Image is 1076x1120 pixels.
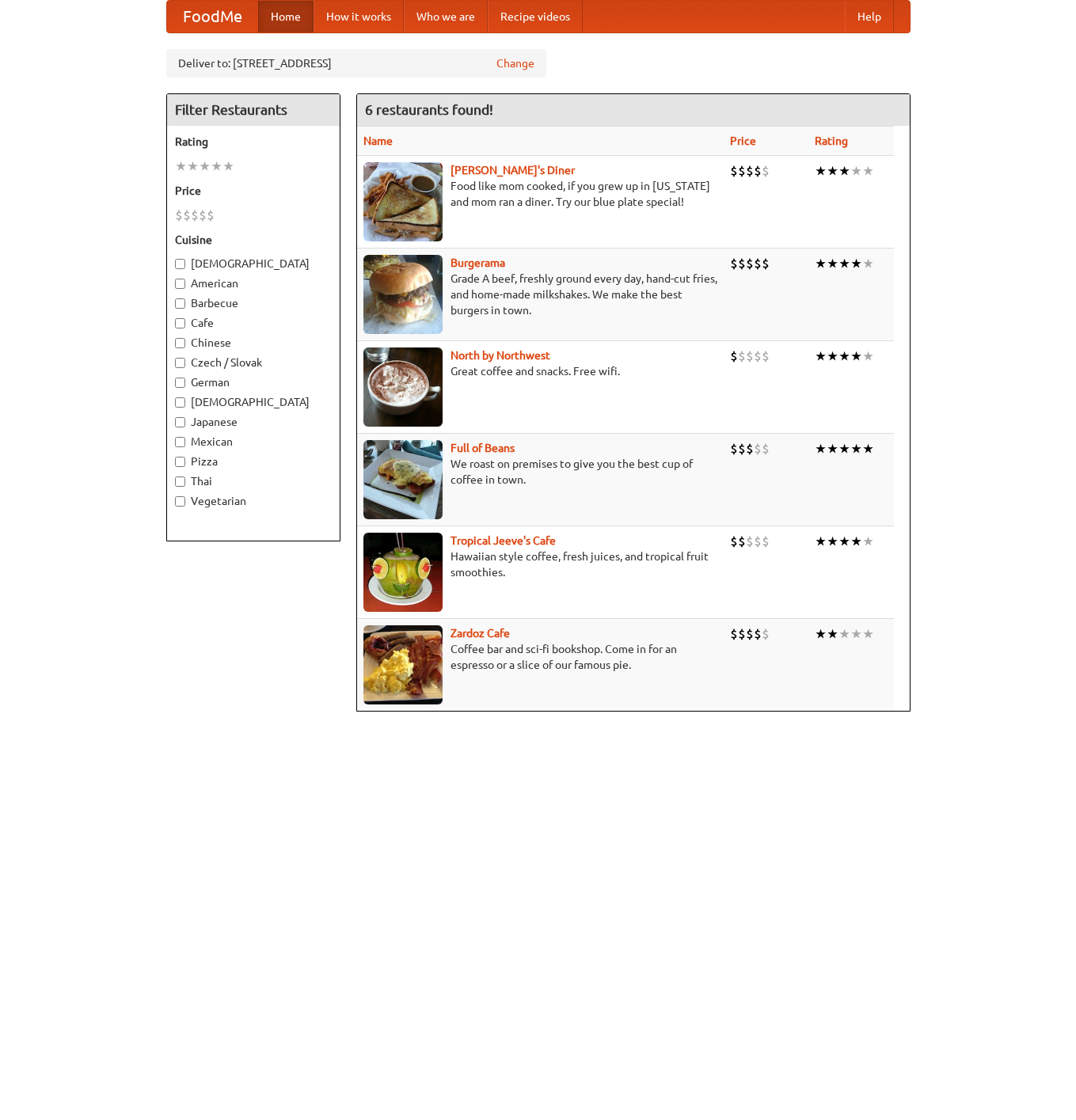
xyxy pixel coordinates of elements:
[838,440,850,457] li: ★
[850,440,862,457] li: ★
[222,158,234,175] li: ★
[175,256,332,271] label: [DEMOGRAPHIC_DATA]
[183,207,191,224] li: $
[211,158,222,175] li: ★
[175,496,185,507] input: Vegetarian
[175,318,185,328] input: Cafe
[363,135,393,147] a: Name
[451,349,550,362] a: North by Northwest
[762,440,770,457] li: $
[488,1,583,32] a: Recipe videos
[166,49,546,78] div: Deliver to: [STREET_ADDRESS]
[754,440,762,457] li: $
[815,162,827,180] li: ★
[199,207,207,224] li: $
[762,533,770,550] li: $
[451,627,510,640] a: Zardoz Cafe
[827,625,838,643] li: ★
[754,533,762,550] li: $
[451,534,556,547] a: Tropical Jeeve's Cafe
[175,158,187,175] li: ★
[815,255,827,272] li: ★
[738,440,746,457] li: $
[175,378,185,388] input: German
[363,625,443,704] img: zardoz.jpg
[175,417,185,427] input: Japanese
[363,456,717,488] p: We roast on premises to give you the best cup of coffee in town.
[850,533,862,550] li: ★
[175,335,332,351] label: Chinese
[754,625,762,643] li: $
[754,347,762,365] li: $
[838,533,850,550] li: ★
[730,135,756,147] a: Price
[404,1,488,32] a: Who we are
[363,178,717,210] p: Food like mom cooked, if you grew up in [US_STATE] and mom ran a diner. Try our blue plate special!
[815,135,848,147] a: Rating
[838,347,850,365] li: ★
[175,275,332,291] label: American
[730,625,738,643] li: $
[850,255,862,272] li: ★
[175,232,332,248] h5: Cuisine
[850,625,862,643] li: ★
[746,440,754,457] li: $
[730,347,738,365] li: $
[199,158,211,175] li: ★
[862,255,874,272] li: ★
[175,207,183,224] li: $
[746,533,754,550] li: $
[738,255,746,272] li: $
[754,255,762,272] li: $
[754,162,762,180] li: $
[451,256,505,269] a: Burgerama
[862,162,874,180] li: ★
[862,625,874,643] li: ★
[738,347,746,365] li: $
[363,641,717,673] p: Coffee bar and sci-fi bookshop. Come in for an espresso or a slice of our famous pie.
[827,533,838,550] li: ★
[175,134,332,150] h5: Rating
[762,625,770,643] li: $
[838,162,850,180] li: ★
[175,279,185,289] input: American
[167,1,258,32] a: FoodMe
[815,440,827,457] li: ★
[862,533,874,550] li: ★
[838,625,850,643] li: ★
[363,363,717,379] p: Great coffee and snacks. Free wifi.
[850,162,862,180] li: ★
[762,347,770,365] li: $
[207,207,215,224] li: $
[363,162,443,241] img: sallys.jpg
[746,347,754,365] li: $
[850,347,862,365] li: ★
[730,255,738,272] li: $
[838,255,850,272] li: ★
[730,533,738,550] li: $
[175,493,332,509] label: Vegetarian
[496,55,534,71] a: Change
[314,1,404,32] a: How it works
[451,164,575,177] a: [PERSON_NAME]'s Diner
[862,440,874,457] li: ★
[175,394,332,410] label: [DEMOGRAPHIC_DATA]
[175,355,332,370] label: Czech / Slovak
[175,397,185,408] input: [DEMOGRAPHIC_DATA]
[175,434,332,450] label: Mexican
[738,533,746,550] li: $
[187,158,199,175] li: ★
[451,442,515,454] a: Full of Beans
[175,473,332,489] label: Thai
[746,625,754,643] li: $
[175,476,185,487] input: Thai
[175,414,332,430] label: Japanese
[175,358,185,368] input: Czech / Slovak
[363,347,443,427] img: north.jpg
[762,162,770,180] li: $
[175,454,332,469] label: Pizza
[730,162,738,180] li: $
[730,440,738,457] li: $
[746,162,754,180] li: $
